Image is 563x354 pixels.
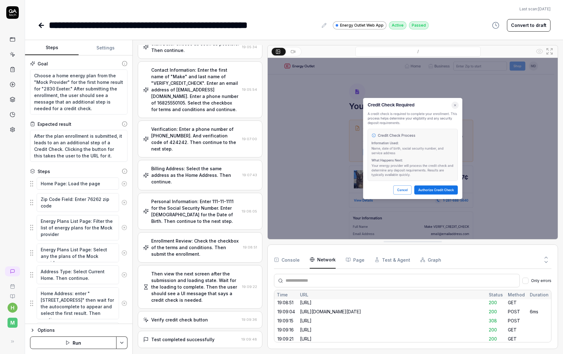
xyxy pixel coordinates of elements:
time: 19:09:36 [242,317,257,322]
button: M [3,313,22,329]
button: Console [274,251,300,269]
button: Show all interative elements [535,46,545,56]
div: Billing Address: Select the same address as the Home Address. Then continue. [151,165,240,185]
div: Method [505,290,527,299]
div: Goal [38,60,48,67]
div: Verify credit check button [151,316,208,323]
div: Passed [409,21,429,29]
time: [DATE] [538,7,550,11]
button: h [8,303,18,313]
span: 200 [489,309,497,314]
span: Only errors [531,278,551,284]
div: [URL] [300,299,484,306]
div: Suggestions [30,287,127,320]
time: 19:08:51 [277,300,293,305]
button: Remove step [119,196,130,209]
div: [URL] [300,317,484,324]
div: GET [505,325,527,334]
button: Options [30,326,127,334]
button: Run [30,336,116,349]
span: Energy Outlet Web App [340,23,384,28]
a: New conversation [5,266,20,276]
div: Suggestions [30,265,127,285]
span: 308 [489,318,497,323]
div: Suggestions [30,215,127,241]
span: M [8,318,18,328]
time: 19:07:00 [242,137,257,141]
button: Network [310,251,336,269]
div: Suggestions [30,193,127,212]
div: [URL] [300,326,484,333]
time: 19:07:43 [242,173,257,177]
div: Steps [38,168,50,175]
img: Screenshot [268,58,558,239]
time: 19:05:34 [242,45,257,49]
button: Only errors [522,278,529,284]
time: 19:09:22 [242,285,257,289]
a: Energy Outlet Web App [333,21,386,29]
button: View version history [488,19,503,32]
div: Enrollment Review: Check the checkbox of the terms and conditions. Then submit the enrollment. [151,238,240,257]
span: 200 [489,300,497,305]
div: Test completed successfully [151,336,214,343]
div: POST [505,316,527,325]
div: Duration [527,290,551,299]
time: 19:08:51 [243,245,257,249]
div: [URL][DOMAIN_NAME][DATE] [300,308,484,315]
button: Settings [79,40,132,55]
time: 19:08:05 [242,209,257,213]
div: Start Date: Choose as soon as possible. Then continue. [151,40,240,54]
button: Remove step [119,269,130,281]
time: 19:05:54 [242,87,257,92]
div: Contact Information: Enter the first name of "Make" and last name of "VERIFY_CREDIT_CHECK". Enter... [151,67,240,113]
button: Last scan:[DATE] [519,6,550,12]
a: Documentation [3,289,22,299]
span: 200 [489,327,497,332]
button: Graph [420,251,441,269]
div: Then view the next screen after the submission and loading state. Wait for the loading to complet... [151,270,240,303]
time: 19:09:15 [277,318,293,323]
button: Test & Agent [374,251,410,269]
div: 6ms [527,307,551,316]
div: Status [486,290,505,299]
time: 19:09:04 [277,309,295,314]
button: Steps [25,40,79,55]
div: Suggestions [30,322,127,341]
span: 200 [489,336,497,341]
a: Book a call with us [3,279,22,289]
time: 19:09:16 [277,327,294,332]
div: URL [297,290,486,299]
button: Open in full screen [545,46,555,56]
div: GET [505,334,527,343]
time: 19:09:21 [277,336,293,341]
div: Personal Information: Enter 111-11-1111 for the Social Security Number. Enter [DEMOGRAPHIC_DATA] ... [151,198,239,224]
div: Time [274,290,297,299]
div: Active [389,21,406,29]
div: GET [505,298,527,307]
button: Page [346,251,364,269]
div: Options [38,326,127,334]
div: Suggestions [30,243,127,263]
button: Remove step [119,177,130,190]
button: Convert to draft [507,19,550,32]
button: Remove step [119,221,130,234]
div: Expected result [38,121,71,127]
div: POST [505,307,527,316]
span: Last scan: [519,6,550,12]
div: Verification: Enter a phone number of [PHONE_NUMBER]. And verification code of 424242. Then conti... [151,126,240,152]
button: Remove step [119,297,130,310]
div: Suggestions [30,177,127,190]
div: [URL] [300,336,484,342]
button: Remove step [119,247,130,259]
time: 19:09:48 [241,337,257,341]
